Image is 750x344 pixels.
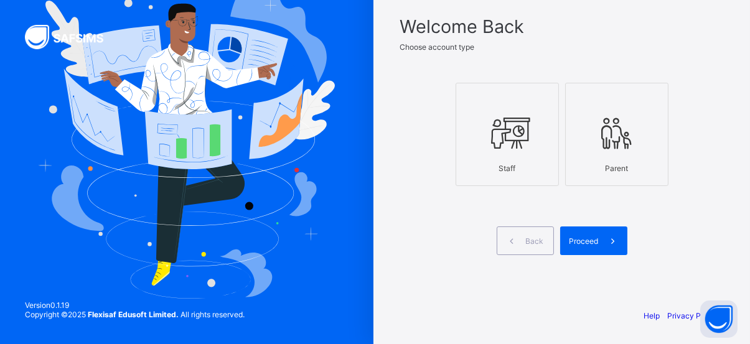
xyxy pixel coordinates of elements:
div: Staff [462,157,552,179]
span: Back [526,236,544,246]
span: Copyright © 2025 All rights reserved. [25,310,245,319]
span: Welcome Back [400,16,724,37]
button: Open asap [700,300,738,338]
span: Proceed [570,236,599,246]
div: Parent [572,157,662,179]
a: Help [644,311,660,320]
img: SAFSIMS Logo [25,25,118,49]
a: Privacy Policy [668,311,718,320]
strong: Flexisaf Edusoft Limited. [88,310,179,319]
span: Version 0.1.19 [25,300,245,310]
span: Choose account type [400,42,475,52]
